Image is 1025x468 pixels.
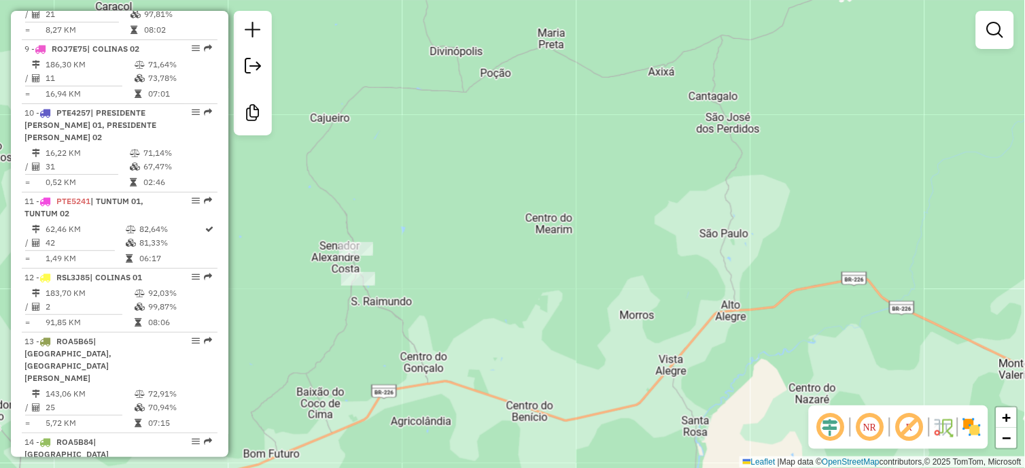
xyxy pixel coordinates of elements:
td: 92,03% [147,286,212,300]
span: 10 - [24,107,156,142]
td: / [24,401,31,414]
td: 16,94 KM [45,87,134,101]
td: 71,64% [147,58,212,71]
td: 07:15 [147,416,212,430]
div: Map data © contributors,© 2025 TomTom, Microsoft [740,456,1025,468]
td: 91,85 KM [45,316,134,329]
i: Total de Atividades [32,239,40,247]
i: % de utilização do peso [135,61,145,69]
span: 14 - [24,437,109,459]
span: + [1003,409,1011,426]
em: Opções [192,44,200,52]
span: RSL3J85 [56,272,90,282]
img: Fluxo de ruas [933,416,954,438]
td: = [24,252,31,265]
em: Rota exportada [204,273,212,281]
td: 67,47% [143,160,211,173]
td: 21 [45,7,130,21]
i: Distância Total [32,225,40,233]
td: 72,91% [147,387,212,401]
i: Tempo total em rota [130,178,137,186]
td: = [24,23,31,37]
td: / [24,160,31,173]
td: = [24,316,31,329]
span: − [1003,429,1011,446]
span: | PRESIDENTE [PERSON_NAME] 01, PRESIDENTE [PERSON_NAME] 02 [24,107,156,142]
div: Atividade não roteirizada - GERALDO RODRIGUES DA [341,272,375,286]
td: 07:01 [147,87,212,101]
span: Ocultar deslocamento [814,411,847,444]
i: % de utilização do peso [135,390,145,398]
i: Total de Atividades [32,163,40,171]
td: / [24,300,31,314]
td: 62,46 KM [45,222,125,236]
td: 02:46 [143,175,211,189]
i: Distância Total [32,61,40,69]
td: / [24,7,31,21]
td: = [24,87,31,101]
em: Opções [192,437,200,446]
em: Opções [192,273,200,281]
i: Total de Atividades [32,303,40,311]
td: 11 [45,71,134,85]
td: 08:02 [143,23,205,37]
span: 13 - [24,336,111,383]
i: % de utilização da cubagem [135,403,145,412]
i: Distância Total [32,390,40,398]
span: Ocultar NR [854,411,886,444]
a: Nova sessão e pesquisa [239,16,266,47]
a: Zoom out [996,428,1017,448]
td: 186,30 KM [45,58,134,71]
em: Rota exportada [204,44,212,52]
td: 08:06 [147,316,212,329]
span: PTE5241 [56,196,90,206]
td: 0,52 KM [45,175,129,189]
em: Rota exportada [204,108,212,116]
i: % de utilização da cubagem [131,10,141,18]
span: ROJ7E75 [52,44,87,54]
td: 143,06 KM [45,387,134,401]
i: Tempo total em rota [126,254,133,263]
td: / [24,236,31,250]
td: 97,81% [143,7,205,21]
span: 11 - [24,196,143,218]
a: Exibir filtros [981,16,1009,44]
span: ROA5B84 [56,437,93,447]
a: Criar modelo [239,99,266,130]
span: 12 - [24,272,142,282]
span: | COLINAS 01 [90,272,142,282]
i: Distância Total [32,149,40,157]
a: Exportar sessão [239,52,266,83]
td: 42 [45,236,125,250]
em: Opções [192,197,200,205]
span: ROA5B65 [56,336,93,346]
td: 2 [45,300,134,314]
td: 99,87% [147,300,212,314]
span: 9 - [24,44,139,54]
td: 183,70 KM [45,286,134,300]
i: Total de Atividades [32,74,40,82]
td: 31 [45,160,129,173]
td: 70,94% [147,401,212,414]
em: Rota exportada [204,437,212,446]
i: Tempo total em rota [135,318,141,327]
i: % de utilização da cubagem [130,163,140,171]
td: 25 [45,401,134,414]
i: Distância Total [32,289,40,297]
td: 16,22 KM [45,146,129,160]
em: Rota exportada [204,337,212,345]
div: Atividade não roteirizada - VALDERI RIOS MENDES [339,242,373,256]
td: 81,33% [139,236,205,250]
td: = [24,175,31,189]
td: 1,49 KM [45,252,125,265]
td: 71,14% [143,146,211,160]
i: Tempo total em rota [135,90,141,98]
span: PTE4257 [56,107,90,118]
i: Total de Atividades [32,10,40,18]
i: % de utilização da cubagem [135,303,145,311]
td: 5,72 KM [45,416,134,430]
i: % de utilização do peso [126,225,136,233]
i: Rota otimizada [206,225,214,233]
i: % de utilização do peso [135,289,145,297]
a: Zoom in [996,407,1017,428]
